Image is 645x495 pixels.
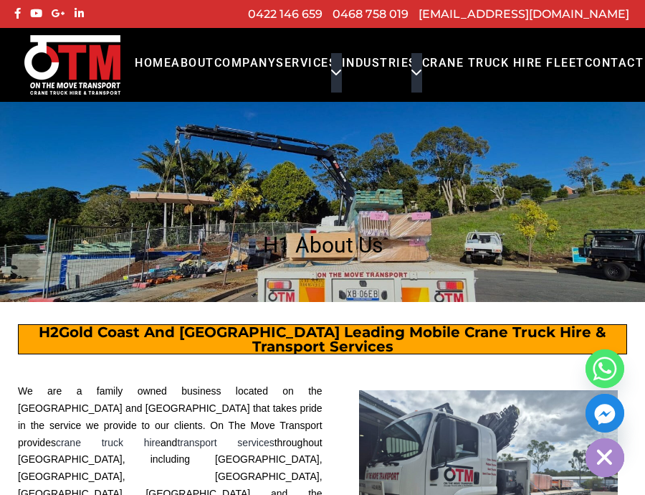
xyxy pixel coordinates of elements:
h2: H2 [18,324,627,354]
a: crane truck hire [56,437,161,448]
a: Gold Coast And [GEOGRAPHIC_DATA] Leading Mobile Crane Truck Hire & Transport Services [59,324,606,355]
a: Industries [342,53,417,93]
a: Whatsapp [586,349,624,388]
a: [EMAIL_ADDRESS][DOMAIN_NAME] [419,7,629,21]
a: 0468 758 019 [333,7,408,21]
a: Crane Truck Hire Fleet [422,53,585,93]
a: Home [135,53,171,93]
a: 0422 146 659 [248,7,322,21]
img: Otmtransport [21,34,123,96]
a: Contact [585,53,644,93]
a: transport services [177,437,274,448]
a: Facebook_Messenger [586,394,624,433]
a: About [171,53,214,93]
a: Services [276,53,337,93]
a: COMPANY [214,53,277,93]
h1: H1 About Us [11,230,634,260]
